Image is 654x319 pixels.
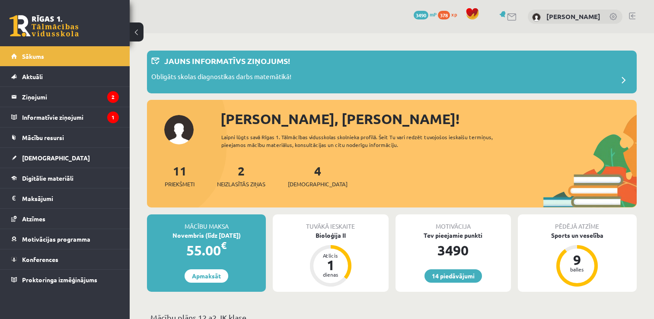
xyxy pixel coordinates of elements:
legend: Ziņojumi [22,87,119,107]
div: Tev pieejamie punkti [396,231,511,240]
span: € [221,239,227,252]
a: 3490 mP [414,11,437,18]
a: Sākums [11,46,119,66]
span: 3490 [414,11,428,19]
legend: Informatīvie ziņojumi [22,107,119,127]
a: Sports un veselība 9 balles [518,231,637,288]
div: Tuvākā ieskaite [273,214,388,231]
a: 14 piedāvājumi [424,269,482,283]
a: Atzīmes [11,209,119,229]
a: Informatīvie ziņojumi1 [11,107,119,127]
div: Atlicis [318,253,344,258]
span: Priekšmeti [165,180,195,188]
span: Motivācijas programma [22,235,90,243]
a: Apmaksāt [185,269,228,283]
div: Laipni lūgts savā Rīgas 1. Tālmācības vidusskolas skolnieka profilā. Šeit Tu vari redzēt tuvojošo... [221,133,515,149]
span: Proktoringa izmēģinājums [22,276,97,284]
div: Mācību maksa [147,214,266,231]
span: Digitālie materiāli [22,174,73,182]
a: Konferences [11,249,119,269]
span: Konferences [22,255,58,263]
span: [DEMOGRAPHIC_DATA] [288,180,348,188]
a: Maksājumi [11,188,119,208]
a: Aktuāli [11,67,119,86]
a: 11Priekšmeti [165,163,195,188]
a: 4[DEMOGRAPHIC_DATA] [288,163,348,188]
div: balles [564,267,590,272]
legend: Maksājumi [22,188,119,208]
div: 9 [564,253,590,267]
a: Motivācijas programma [11,229,119,249]
p: Jauns informatīvs ziņojums! [164,55,290,67]
div: 1 [318,258,344,272]
div: Pēdējā atzīme [518,214,637,231]
div: Novembris (līdz [DATE]) [147,231,266,240]
span: xp [451,11,457,18]
a: Proktoringa izmēģinājums [11,270,119,290]
img: Paula Svilāne [532,13,541,22]
a: 2Neizlasītās ziņas [217,163,265,188]
span: [DEMOGRAPHIC_DATA] [22,154,90,162]
div: Sports un veselība [518,231,637,240]
div: Bioloģija II [273,231,388,240]
div: 3490 [396,240,511,261]
a: Mācību resursi [11,128,119,147]
span: 378 [438,11,450,19]
div: 55.00 [147,240,266,261]
i: 1 [107,112,119,123]
div: dienas [318,272,344,277]
div: Motivācija [396,214,511,231]
i: 2 [107,91,119,103]
span: Neizlasītās ziņas [217,180,265,188]
a: [DEMOGRAPHIC_DATA] [11,148,119,168]
span: Mācību resursi [22,134,64,141]
a: 378 xp [438,11,461,18]
div: [PERSON_NAME], [PERSON_NAME]! [220,108,637,129]
a: Digitālie materiāli [11,168,119,188]
span: Aktuāli [22,73,43,80]
a: Ziņojumi2 [11,87,119,107]
a: [PERSON_NAME] [546,12,600,21]
span: Sākums [22,52,44,60]
p: Obligāts skolas diagnostikas darbs matemātikā! [151,72,291,84]
a: Rīgas 1. Tālmācības vidusskola [10,15,79,37]
span: Atzīmes [22,215,45,223]
span: mP [430,11,437,18]
a: Jauns informatīvs ziņojums! Obligāts skolas diagnostikas darbs matemātikā! [151,55,632,89]
a: Bioloģija II Atlicis 1 dienas [273,231,388,288]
